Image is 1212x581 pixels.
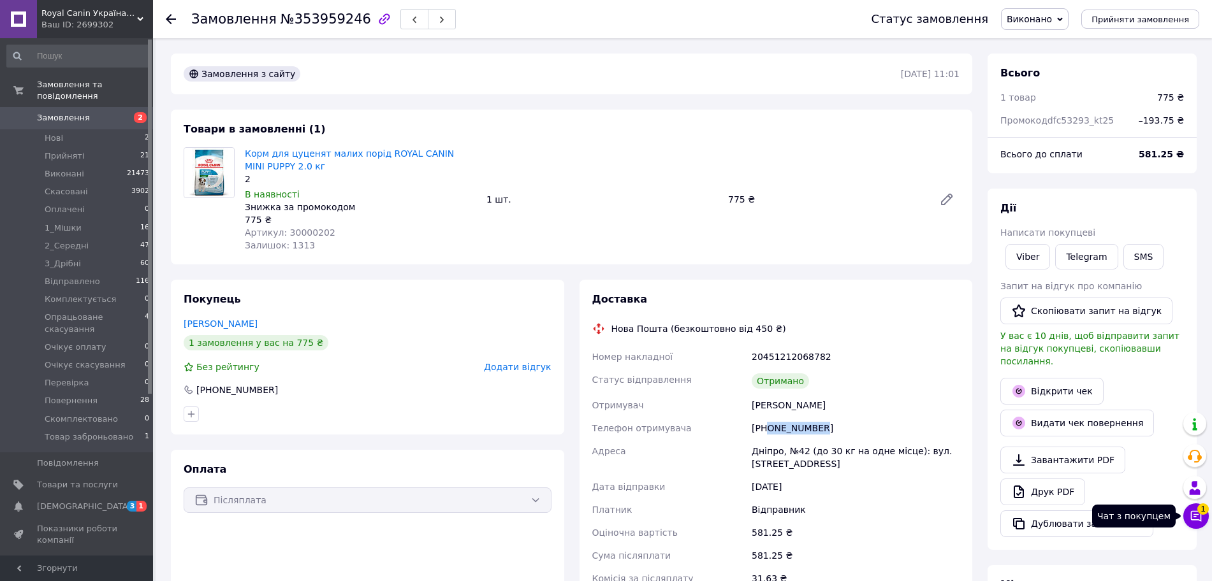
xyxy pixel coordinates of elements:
a: Відкрити чек [1000,378,1104,405]
span: 2_Середні [45,240,89,252]
span: Телефон отримувача [592,423,692,433]
span: Платник [592,505,632,515]
div: Чат з покупцем [1092,505,1176,527]
div: Дніпро, №42 (до 30 кг на одне місце): вул. [STREET_ADDRESS] [749,440,962,475]
img: Корм для цуценят малих порід ROYAL CANIN MINI PUPPY 2.0 кг [184,148,234,197]
span: Всього до сплати [1000,149,1083,159]
span: 0 [145,341,149,353]
div: Ваш ID: 2699302 [41,19,153,31]
span: В наявності [245,189,300,199]
a: [PERSON_NAME] [184,319,258,329]
span: Оплачені [45,204,85,215]
span: Товар заброньовано [45,431,133,443]
span: Прийняти замовлення [1092,15,1189,24]
span: Комплектується [45,294,116,305]
b: 581.25 ₴ [1139,149,1184,159]
span: 60 [140,258,149,269]
span: Скомплектовано [45,413,118,425]
span: Товари в замовленні (1) [184,123,326,135]
span: 1_Мішки [45,222,82,234]
button: Дублювати замовлення [1000,510,1153,537]
a: Корм для цуценят малих порід ROYAL CANIN MINI PUPPY 2.0 кг [245,148,454,171]
span: Написати покупцеві [1000,227,1095,238]
span: Без рейтингу [196,362,259,372]
span: 0 [145,377,149,389]
button: Скопіювати запит на відгук [1000,298,1172,324]
button: SMS [1123,244,1164,269]
button: Видати чек повернення [1000,410,1154,436]
span: Номер накладної [592,352,673,362]
span: 28 [140,395,149,406]
span: 16 [140,222,149,234]
span: Статус відправлення [592,375,692,385]
span: Показники роботи компанії [37,523,118,546]
div: 1 шт. [481,190,723,208]
div: 581.25 ₴ [749,521,962,544]
div: 775 ₴ [1157,91,1184,104]
a: Telegram [1055,244,1118,269]
div: [PHONE_NUMBER] [749,417,962,440]
span: 1 [136,501,147,512]
div: Повернутися назад [166,13,176,25]
time: [DATE] 11:01 [901,69,960,79]
span: 3_Дрібні [45,258,81,269]
button: Чат з покупцем1 [1183,503,1209,529]
div: Відправник [749,498,962,521]
div: ₴ [1131,106,1192,134]
span: 1 [145,431,149,443]
span: Скасовані [45,186,88,197]
span: – 193.75 [1139,115,1174,126]
span: Покупець [184,293,241,305]
div: Статус замовлення [871,13,988,25]
span: Очікує скасування [45,359,126,371]
span: Отримувач [592,400,644,410]
span: Додати відгук [484,362,551,372]
a: Друк PDF [1000,478,1085,505]
span: Оціночна вартість [592,527,678,538]
span: Виконані [45,168,84,180]
span: Перевірка [45,377,89,389]
span: Очікує оплату [45,341,106,353]
span: Товари та послуги [37,479,118,491]
span: У вас є 10 днів, щоб відправити запит на відгук покупцеві, скопіювавши посилання. [1000,331,1179,366]
span: Замовлення та повідомлення [37,79,153,102]
span: Дата відправки [592,482,666,492]
div: 20451212068782 [749,345,962,368]
span: 0 [145,294,149,305]
span: 2 [145,133,149,144]
div: Отримано [752,373,809,389]
span: 4 [145,312,149,334]
span: 47 [140,240,149,252]
span: Повернення [45,395,98,406]
span: Сума післяплати [592,550,671,561]
span: Royal Canin Україна (Інтернет-магазин) [41,8,137,19]
span: Доставка [592,293,648,305]
span: 1 [1197,503,1209,515]
span: dfc53293_kt25 [1048,115,1114,126]
span: Відправлено [45,276,100,287]
span: Нові [45,133,63,144]
div: [DATE] [749,475,962,498]
span: 116 [136,276,149,287]
div: [PERSON_NAME] [749,394,962,417]
div: 1 замовлення у вас на 775 ₴ [184,335,328,350]
span: Запит на відгук про компанію [1000,281,1142,291]
span: 3 [127,501,137,512]
span: Повідомлення [37,457,99,469]
span: 2 [134,112,147,123]
div: 775 ₴ [723,190,929,208]
a: Завантажити PDF [1000,447,1125,473]
div: 2 [245,173,476,185]
span: Залишок: 1313 [245,240,315,250]
span: 0 [145,413,149,425]
a: Редагувати [934,187,960,212]
div: [PHONE_NUMBER] [195,384,279,396]
span: Промокод [1000,115,1114,126]
span: Замовлення [37,112,90,124]
span: [DEMOGRAPHIC_DATA] [37,501,131,512]
div: 775 ₴ [245,213,476,226]
div: 581.25 ₴ [749,544,962,567]
span: Прийняті [45,150,84,162]
div: Нова Пошта (безкоштовно від 450 ₴) [608,322,789,335]
div: Знижка за промокодом [245,201,476,213]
